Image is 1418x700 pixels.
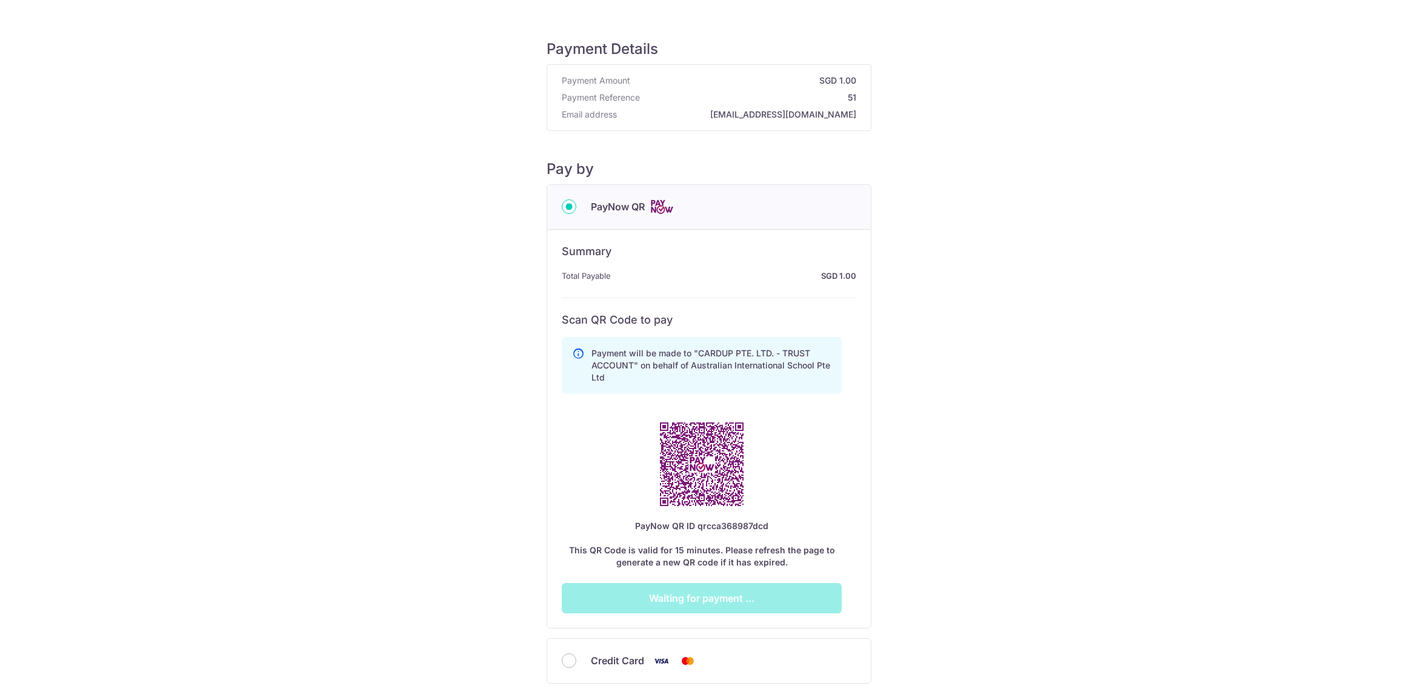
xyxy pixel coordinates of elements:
[562,108,617,121] span: Email address
[635,521,695,531] span: PayNow QR ID
[562,199,856,215] div: PayNow QR Cards logo
[562,75,630,87] span: Payment Amount
[591,653,644,668] span: Credit Card
[649,653,673,668] img: Visa
[697,521,768,531] span: qrcca368987dcd
[646,408,757,520] img: PayNow QR Code
[547,160,871,178] h5: Pay by
[650,199,674,215] img: Cards logo
[622,108,856,121] strong: [EMAIL_ADDRESS][DOMAIN_NAME]
[676,653,700,668] img: Mastercard
[562,244,856,259] h6: Summary
[562,313,856,327] h6: Scan QR Code to pay
[635,75,856,87] strong: SGD 1.00
[562,653,856,668] div: Credit Card Visa Mastercard
[645,92,856,104] strong: 51
[562,520,842,568] div: This QR Code is valid for 15 minutes. Please refresh the page to generate a new QR code if it has...
[547,40,871,58] h5: Payment Details
[616,268,856,283] strong: SGD 1.00
[562,268,611,283] span: Total Payable
[562,92,640,104] span: Payment Reference
[591,347,831,384] p: Payment will be made to "CARDUP PTE. LTD. - TRUST ACCOUNT" on behalf of Australian International ...
[591,199,645,214] span: PayNow QR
